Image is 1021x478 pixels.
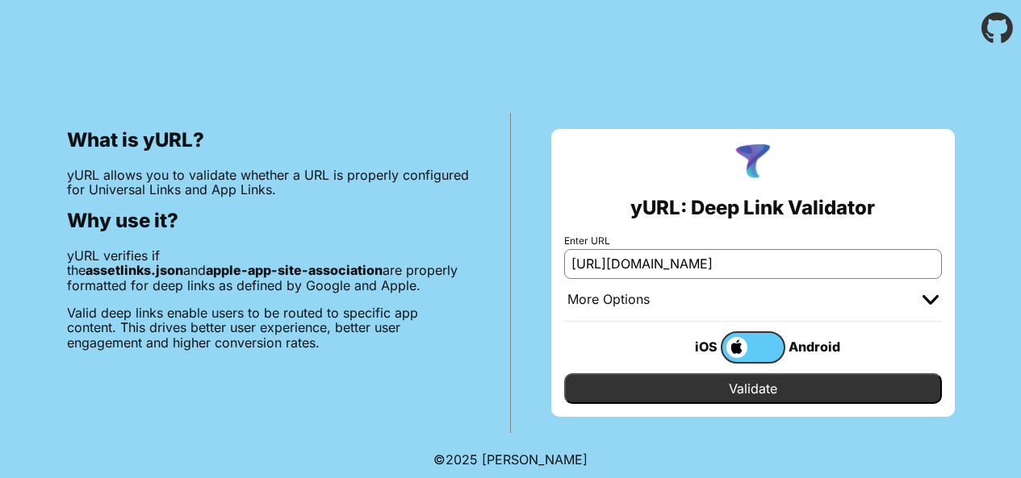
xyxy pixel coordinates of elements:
label: Enter URL [564,235,942,247]
div: iOS [656,336,721,357]
input: Validate [564,373,942,404]
p: yURL verifies if the and are properly formatted for deep links as defined by Google and Apple. [67,248,470,293]
a: Michael Ibragimchayev's Personal Site [482,451,588,468]
h2: Why use it? [67,210,470,232]
b: assetlinks.json [86,262,183,278]
p: yURL allows you to validate whether a URL is properly configured for Universal Links and App Links. [67,168,470,197]
h2: What is yURL? [67,129,470,152]
img: yURL Logo [732,142,774,184]
p: Valid deep links enable users to be routed to specific app content. This drives better user exper... [67,306,470,350]
div: Android [785,336,850,357]
input: e.g. https://app.chayev.com/xyx [564,249,942,278]
img: chevron [923,295,939,305]
h2: yURL: Deep Link Validator [630,197,875,219]
b: apple-app-site-association [206,262,383,278]
span: 2025 [446,451,478,468]
div: More Options [567,292,650,308]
